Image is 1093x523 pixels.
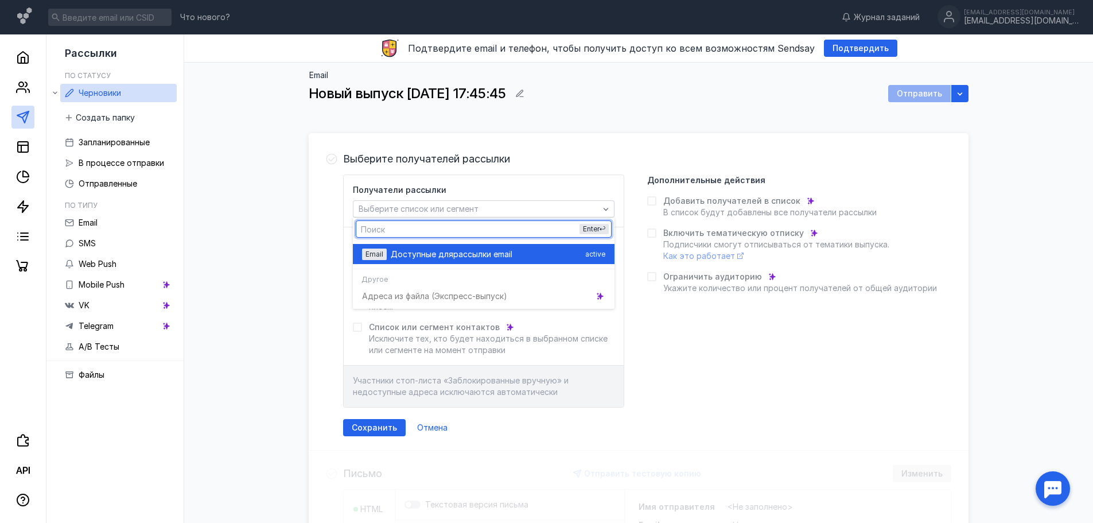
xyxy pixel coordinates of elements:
span: Включить тематическую отписку [663,227,804,239]
span: Отмена [417,423,448,433]
a: В процессе отправки [60,154,177,172]
span: Как это работает [663,251,735,261]
input: Введите email или CSID [48,9,172,26]
a: SMS [60,234,177,253]
span: Enter [583,224,600,233]
span: Участники стоп-листа «Заблокированные вручную» и недоступные адреса исключаются автоматически [353,375,569,397]
span: Файлы [79,370,104,379]
span: Выберите список или сегмент [359,204,479,214]
span: Другое [361,274,388,283]
span: Отправленные [79,179,137,188]
span: Новый выпуск [DATE] 17:45:45 [309,85,505,102]
a: Email [309,70,328,80]
span: Добавить получателей в список [663,195,800,207]
button: Подтвердить [824,40,897,57]
span: Ограничить аудиторию [663,271,762,282]
span: Подтвердить [833,44,889,53]
span: Получатели рассылки [353,184,446,196]
button: Создать папку [60,109,141,126]
a: Telegram [60,317,177,335]
input: Поиск [356,221,611,237]
h4: Выберите получателей рассылки [343,153,510,165]
a: Email [60,214,177,232]
button: Выберите список или сегмент [353,200,614,218]
span: Сохранить [352,423,397,433]
span: рассылки email [453,249,512,260]
a: Web Push [60,255,177,273]
span: Подписчики смогут отписываться от тематики выпуска. [663,239,889,261]
a: Что нового? [174,13,236,21]
a: Журнал заданий [836,11,925,23]
span: Что нового? [180,13,230,21]
button: EmailДоступные длярассылки emailactive [353,244,614,264]
span: SMS [79,238,96,248]
a: Отправленные [60,175,177,193]
button: Enter [579,224,609,234]
span: Рассылки [65,47,117,59]
span: Черновики [79,88,121,98]
button: Отмена [411,419,453,436]
div: grid [353,241,614,309]
h4: Дополнительные действия [647,175,765,185]
span: VK [79,300,90,310]
span: Mobile Push [79,280,125,289]
span: Email [79,218,98,227]
span: A/B Тесты [79,342,119,351]
span: В список будут добавлены все получатели рассылки [663,207,877,217]
div: [EMAIL_ADDRESS][DOMAIN_NAME] [964,9,1079,16]
a: Mobile Push [60,276,177,294]
h5: По статусу [65,71,111,80]
span: Telegram [79,321,114,331]
span: Журнал заданий [854,11,920,23]
span: Доступные для [391,249,453,260]
span: Исключите тех, кто будет находиться в выбранном списке или сегменте на момент отправки [369,334,608,355]
a: Запланированные [60,133,177,152]
button: Сохранить [343,419,406,436]
span: active [585,249,605,260]
a: Черновики [60,84,177,102]
a: Файлы [60,366,177,384]
a: Как это работает [663,251,744,261]
span: Web Push [79,259,116,269]
a: A/B Тесты [60,338,177,356]
span: Запланированные [79,137,150,147]
h5: По типу [65,201,98,210]
span: Подтвердите email и телефон, чтобы получить доступ ко всем возможностям Sendsay [408,42,815,54]
a: VK [60,296,177,315]
span: Список или сегмент контактов [369,321,500,333]
span: Создать папку [76,113,135,123]
span: В процессе отправки [79,158,164,168]
span: Email [365,250,383,258]
div: [EMAIL_ADDRESS][DOMAIN_NAME] [964,16,1079,26]
span: Укажите количество или процент получателей от общей аудитории [663,283,937,293]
